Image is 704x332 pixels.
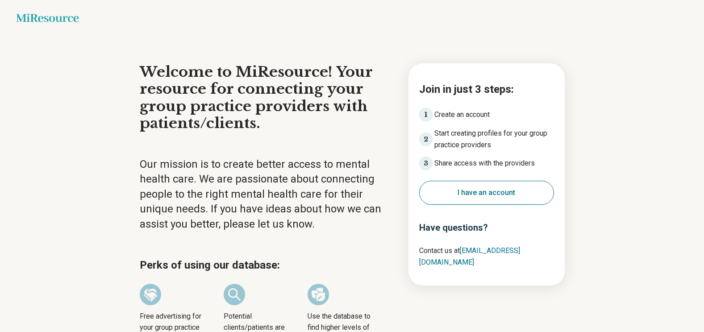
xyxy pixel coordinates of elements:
[419,221,554,234] h3: Have questions?
[140,257,392,273] h2: Perks of using our database:
[419,157,554,170] li: Share access with the providers
[419,108,554,121] li: Create an account
[419,181,554,205] button: I have an account
[419,245,554,268] p: Contact us at
[419,81,554,97] h2: Join in just 3 steps:
[419,246,520,266] a: [EMAIL_ADDRESS][DOMAIN_NAME]
[140,63,392,132] h1: Welcome to MiResource! Your resource for connecting your group practice providers with patients/c...
[140,157,392,232] p: Our mission is to create better access to mental health care. We are passionate about connecting ...
[419,128,554,150] li: Start creating profiles for your group practice providers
